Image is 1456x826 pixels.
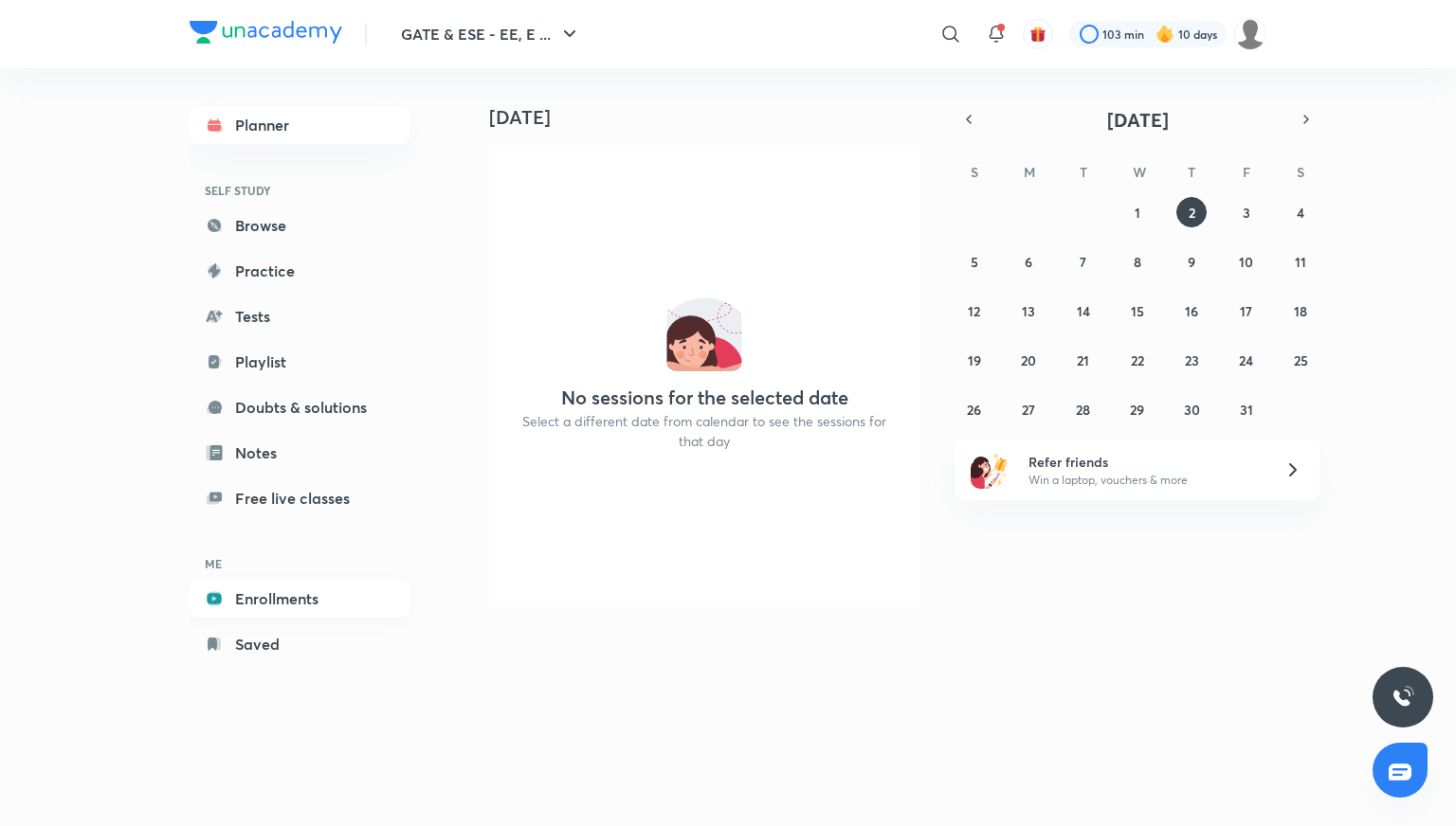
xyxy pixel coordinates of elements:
a: Free live classes [190,479,409,517]
a: Planner [190,106,409,144]
a: Notes [190,434,409,472]
button: October 14, 2025 [1068,296,1099,326]
button: October 17, 2025 [1231,296,1262,326]
h6: SELF STUDY [190,174,409,206]
h4: No sessions for the selected date [561,386,848,409]
h4: [DATE] [489,106,935,129]
button: October 4, 2025 [1285,197,1316,227]
abbr: October 28, 2025 [1076,401,1090,419]
abbr: October 23, 2025 [1185,351,1199,369]
a: Tests [190,297,409,335]
button: [DATE] [982,106,1293,133]
button: October 20, 2025 [1013,345,1044,375]
p: Win a laptop, vouchers & more [1028,472,1262,489]
button: October 30, 2025 [1176,394,1207,424]
abbr: October 21, 2025 [1077,351,1089,369]
abbr: Wednesday [1133,163,1146,181]
p: Select a different date from calendar to see the sessions for that day [512,411,897,451]
a: Enrollments [190,580,409,618]
a: Doubts & solutions [190,388,409,426]
abbr: October 7, 2025 [1080,253,1086,271]
button: October 13, 2025 [1013,296,1044,326]
img: Company Logo [190,21,342,44]
button: October 5, 2025 [959,246,990,277]
img: referral [971,451,1009,489]
img: ttu [1392,686,1414,709]
abbr: October 9, 2025 [1188,253,1195,271]
button: October 9, 2025 [1176,246,1207,277]
button: October 1, 2025 [1122,197,1153,227]
abbr: October 8, 2025 [1134,253,1141,271]
abbr: Thursday [1188,163,1195,181]
abbr: October 18, 2025 [1294,302,1307,320]
abbr: October 10, 2025 [1239,253,1253,271]
abbr: October 12, 2025 [968,302,980,320]
button: October 7, 2025 [1068,246,1099,277]
button: October 27, 2025 [1013,394,1044,424]
button: October 2, 2025 [1176,197,1207,227]
img: Rahul KD [1234,18,1266,50]
abbr: October 27, 2025 [1022,401,1035,419]
abbr: October 15, 2025 [1131,302,1144,320]
button: October 28, 2025 [1068,394,1099,424]
a: Company Logo [190,21,342,48]
img: streak [1156,25,1174,44]
abbr: October 26, 2025 [967,401,981,419]
button: avatar [1023,19,1053,49]
button: October 12, 2025 [959,296,990,326]
button: October 10, 2025 [1231,246,1262,277]
button: October 19, 2025 [959,345,990,375]
button: October 21, 2025 [1068,345,1099,375]
button: October 29, 2025 [1122,394,1153,424]
a: Playlist [190,343,409,381]
button: October 18, 2025 [1285,296,1316,326]
button: October 16, 2025 [1176,296,1207,326]
abbr: October 20, 2025 [1021,351,1036,369]
button: October 24, 2025 [1231,345,1262,375]
h6: Refer friends [1028,452,1262,472]
button: October 26, 2025 [959,394,990,424]
button: October 22, 2025 [1122,345,1153,375]
abbr: Sunday [971,163,978,181]
abbr: October 1, 2025 [1135,204,1140,222]
abbr: October 4, 2025 [1297,204,1304,222]
a: Browse [190,206,409,244]
abbr: October 3, 2025 [1243,204,1250,222]
button: October 6, 2025 [1013,246,1044,277]
img: avatar [1029,26,1046,43]
abbr: October 14, 2025 [1077,302,1090,320]
img: No events [666,296,742,371]
button: October 25, 2025 [1285,345,1316,375]
a: Saved [190,625,409,663]
h6: ME [190,548,409,580]
abbr: October 22, 2025 [1131,351,1144,369]
abbr: October 24, 2025 [1239,351,1253,369]
abbr: October 31, 2025 [1240,401,1253,419]
abbr: October 29, 2025 [1130,401,1144,419]
button: GATE & ESE - EE, E ... [390,15,592,53]
abbr: October 6, 2025 [1025,253,1032,271]
button: October 3, 2025 [1231,197,1262,227]
abbr: October 30, 2025 [1184,401,1200,419]
abbr: Saturday [1297,163,1304,181]
abbr: Monday [1024,163,1035,181]
abbr: October 2, 2025 [1189,204,1195,222]
abbr: October 17, 2025 [1240,302,1252,320]
abbr: October 13, 2025 [1022,302,1035,320]
a: Practice [190,252,409,290]
abbr: October 16, 2025 [1185,302,1198,320]
abbr: October 5, 2025 [971,253,978,271]
span: [DATE] [1107,107,1169,133]
abbr: October 19, 2025 [968,351,981,369]
button: October 15, 2025 [1122,296,1153,326]
abbr: Tuesday [1080,163,1087,181]
abbr: Friday [1243,163,1250,181]
button: October 8, 2025 [1122,246,1153,277]
button: October 31, 2025 [1231,394,1262,424]
button: October 23, 2025 [1176,345,1207,375]
abbr: October 11, 2025 [1295,253,1306,271]
abbr: October 25, 2025 [1294,351,1308,369]
button: October 11, 2025 [1285,246,1316,277]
